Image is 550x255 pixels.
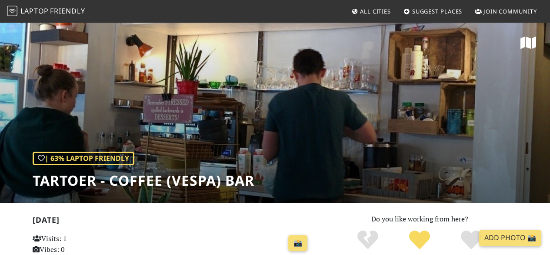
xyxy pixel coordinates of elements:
div: Yes [394,229,446,251]
h1: Tartoer - Coffee (Vespa) Bar [33,172,254,189]
a: Suggest Places [400,3,466,19]
a: LaptopFriendly LaptopFriendly [7,4,85,19]
span: Suggest Places [412,7,463,15]
a: 📸 [288,235,307,252]
p: Do you like working from here? [322,214,518,225]
a: Join Community [471,3,540,19]
div: No [342,229,394,251]
a: Add Photo 📸 [479,230,541,246]
span: Friendly [50,6,85,16]
a: All Cities [348,3,394,19]
span: Laptop [20,6,49,16]
div: | 63% Laptop Friendly [33,152,134,166]
img: LaptopFriendly [7,6,17,16]
span: Join Community [483,7,537,15]
span: All Cities [360,7,391,15]
div: Definitely! [445,229,497,251]
h2: [DATE] [33,215,311,228]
